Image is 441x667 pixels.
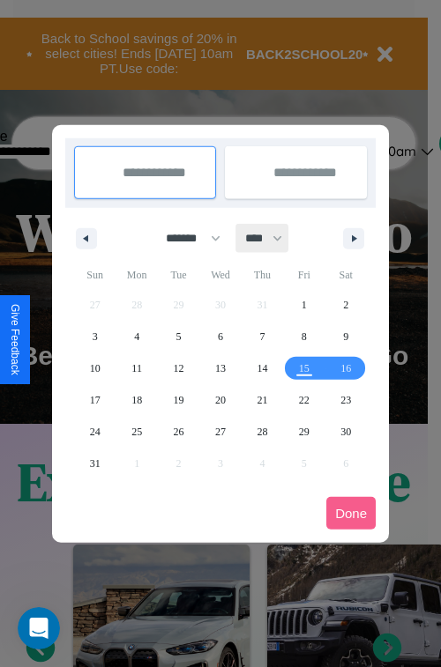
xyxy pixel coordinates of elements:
[283,321,325,352] button: 8
[158,416,199,448] button: 26
[283,289,325,321] button: 1
[215,384,226,416] span: 20
[257,352,267,384] span: 14
[90,384,101,416] span: 17
[131,352,142,384] span: 11
[299,352,310,384] span: 15
[259,321,265,352] span: 7
[302,321,307,352] span: 8
[174,416,184,448] span: 26
[74,321,116,352] button: 3
[242,384,283,416] button: 21
[74,352,116,384] button: 10
[325,289,367,321] button: 2
[283,416,325,448] button: 29
[158,261,199,289] span: Tue
[74,261,116,289] span: Sun
[340,352,351,384] span: 16
[340,384,351,416] span: 23
[199,416,241,448] button: 27
[257,384,267,416] span: 21
[215,352,226,384] span: 13
[325,352,367,384] button: 16
[343,321,348,352] span: 9
[158,352,199,384] button: 12
[134,321,139,352] span: 4
[257,416,267,448] span: 28
[340,416,351,448] span: 30
[74,416,116,448] button: 24
[90,352,101,384] span: 10
[199,261,241,289] span: Wed
[215,416,226,448] span: 27
[325,384,367,416] button: 23
[242,416,283,448] button: 28
[74,448,116,479] button: 31
[131,384,142,416] span: 18
[158,384,199,416] button: 19
[199,321,241,352] button: 6
[9,304,21,375] div: Give Feedback
[325,321,367,352] button: 9
[242,261,283,289] span: Thu
[18,607,60,649] iframe: Intercom live chat
[93,321,98,352] span: 3
[174,352,184,384] span: 12
[325,261,367,289] span: Sat
[90,416,101,448] span: 24
[343,289,348,321] span: 2
[176,321,182,352] span: 5
[283,384,325,416] button: 22
[299,384,310,416] span: 22
[325,416,367,448] button: 30
[218,321,223,352] span: 6
[116,384,157,416] button: 18
[158,321,199,352] button: 5
[116,321,157,352] button: 4
[90,448,101,479] span: 31
[174,384,184,416] span: 19
[199,384,241,416] button: 20
[283,352,325,384] button: 15
[116,416,157,448] button: 25
[242,352,283,384] button: 14
[299,416,310,448] span: 29
[326,497,376,530] button: Done
[116,261,157,289] span: Mon
[199,352,241,384] button: 13
[302,289,307,321] span: 1
[131,416,142,448] span: 25
[283,261,325,289] span: Fri
[116,352,157,384] button: 11
[74,384,116,416] button: 17
[242,321,283,352] button: 7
